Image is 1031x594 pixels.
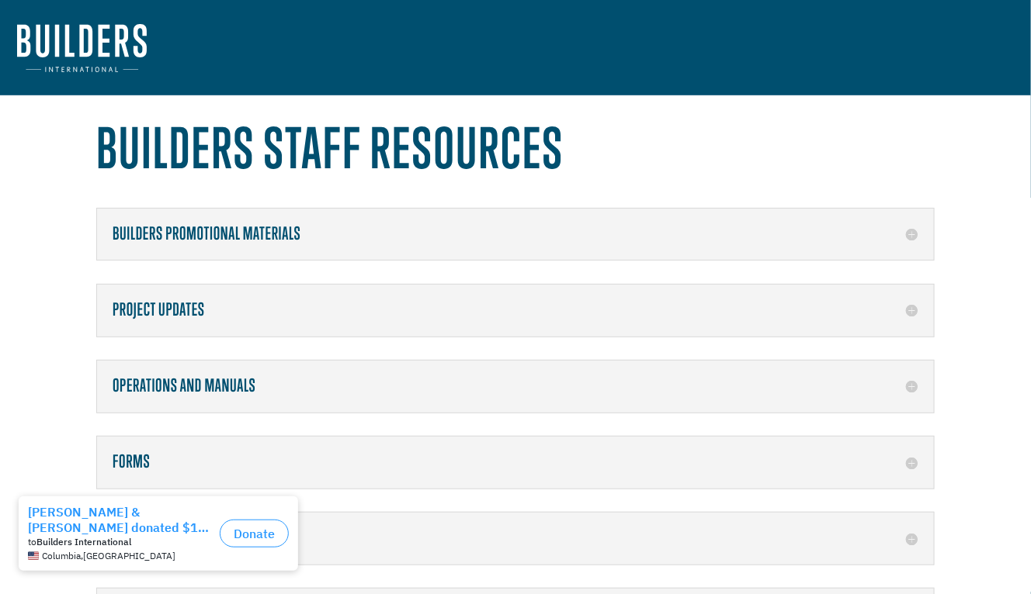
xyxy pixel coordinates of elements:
h5: Project Updates [113,300,918,320]
h5: Operations and Manuals [113,376,918,396]
div: to [28,48,213,59]
img: Builders International [17,24,147,72]
span: Columbia , [GEOGRAPHIC_DATA] [42,62,175,73]
h1: Builders Staff Resources [96,116,935,188]
h5: Forms [113,452,918,472]
img: US.png [28,62,39,73]
div: [PERSON_NAME] & [PERSON_NAME] donated $100 [28,16,213,47]
button: Donate [220,31,289,59]
strong: Builders International [36,47,131,59]
h5: Builders Promotional Materials [113,224,918,244]
h5: Memos [113,528,918,548]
